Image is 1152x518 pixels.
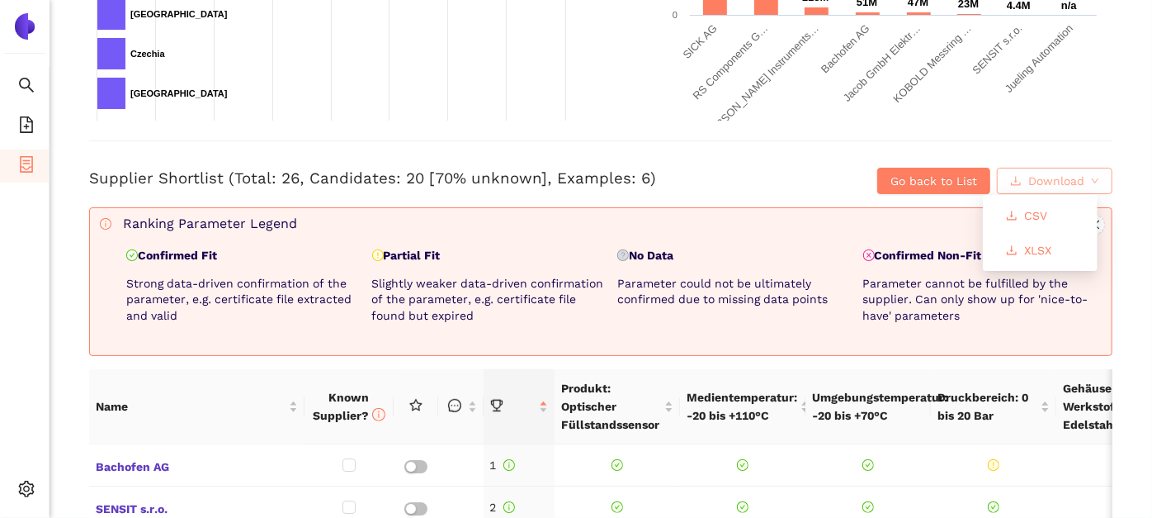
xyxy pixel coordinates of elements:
p: No Data [617,248,857,264]
button: Go back to List [877,168,990,194]
p: Slightly weaker data-driven confirmation of the parameter, e.g. certificate file found but expired [372,276,611,325]
text: 0 [673,10,678,20]
span: exclamation-circle [988,459,999,471]
span: info-circle [372,408,385,421]
span: info-circle [100,218,111,230]
span: Go back to List [890,172,977,190]
span: check-circle [862,501,874,513]
text: SICK AG [681,22,720,61]
p: Confirmed Fit [126,248,366,264]
button: downloadDownloaddown [997,168,1112,194]
h3: Supplier Shortlist (Total: 26, Candidates: 20 [70% unknown], Examples: 6) [89,168,772,189]
text: [PERSON_NAME] Instruments… [701,22,821,143]
button: downloadXLSX [993,237,1065,264]
span: Known Supplier? [313,391,385,422]
text: Bachofen AG [819,22,872,76]
span: info-circle [503,459,515,471]
p: Strong data-driven confirmation of the parameter, e.g. certificate file extracted and valid [126,276,366,325]
th: this column's title is Name,this column is sortable [89,369,305,444]
th: this column's title is Produkt: Optischer Füllstandssensor,this column is sortable [555,369,680,444]
th: this column's title is Medientemperatur: -20 bis +110°C,this column is sortable [680,369,805,444]
span: check-circle [862,459,874,471]
span: check-circle [126,249,138,261]
img: Logo [12,13,38,40]
span: Medientemperatur: -20 bis +110°C [687,388,797,425]
p: Parameter cannot be fulfilled by the supplier. Can only show up for 'nice-to-have' parameters [863,276,1102,325]
span: check-circle [611,459,623,471]
span: container [18,150,35,183]
span: Produkt: Optischer Füllstandssensor [561,379,661,434]
text: Jueling Automation [1003,22,1075,95]
p: Parameter could not be ultimately confirmed due to missing data points [617,276,857,308]
span: exclamation-circle [372,249,384,261]
th: this column's title is Druckbereich: 0 bis 20 Bar,this column is sortable [931,369,1056,444]
span: download [1006,245,1017,258]
span: check-circle [611,501,623,513]
span: Bachofen AG [96,454,298,476]
span: SENSIT s.r.o. [96,497,298,518]
span: check-circle [988,501,999,513]
span: file-add [18,111,35,144]
span: 2 [490,501,515,514]
span: download [1010,175,1022,188]
span: Download [1028,172,1084,190]
span: message [448,399,461,412]
span: 1 [490,459,515,472]
text: Czechia [130,49,165,59]
span: check-circle [737,459,748,471]
span: setting [18,475,35,508]
text: Jacob GmbH Elektr… [841,22,923,104]
th: this column is sortable [438,369,483,444]
text: SENSIT s.r.o. [970,22,1025,77]
p: Confirmed Non-Fit [863,248,1102,264]
th: this column's title is Umgebungstemperatur: -20 bis +70°C,this column is sortable [805,369,931,444]
span: info-circle [503,501,515,513]
span: Druckbereich: 0 bis 20 Bar [937,388,1037,425]
span: Name [96,397,286,416]
span: down [1091,177,1099,187]
span: close-circle [863,249,875,261]
text: [GEOGRAPHIC_DATA] [130,88,228,98]
text: KOBOLD Messring … [891,22,975,106]
p: Partial Fit [372,248,611,264]
text: [GEOGRAPHIC_DATA] [130,9,228,19]
span: search [18,71,35,104]
span: star [409,399,423,412]
span: check-circle [737,501,748,513]
span: question-circle [617,249,629,261]
span: trophy [490,399,503,412]
span: XLSX [1024,241,1051,259]
text: RS Components G… [691,22,771,102]
div: Ranking Parameter Legend [123,215,1105,235]
span: Umgebungstemperatur: -20 bis +70°C [812,388,947,425]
